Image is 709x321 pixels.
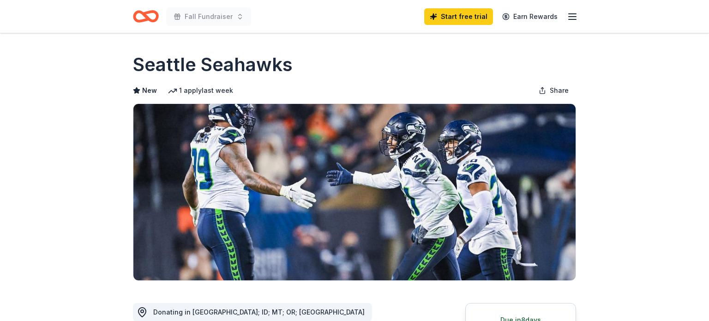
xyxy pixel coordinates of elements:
[133,6,159,27] a: Home
[424,8,493,25] a: Start free trial
[133,104,576,280] img: Image for Seattle Seahawks
[185,11,233,22] span: Fall Fundraiser
[497,8,563,25] a: Earn Rewards
[133,52,293,78] h1: Seattle Seahawks
[550,85,569,96] span: Share
[153,308,365,316] span: Donating in [GEOGRAPHIC_DATA]; ID; MT; OR; [GEOGRAPHIC_DATA]
[168,85,233,96] div: 1 apply last week
[531,81,576,100] button: Share
[166,7,251,26] button: Fall Fundraiser
[142,85,157,96] span: New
